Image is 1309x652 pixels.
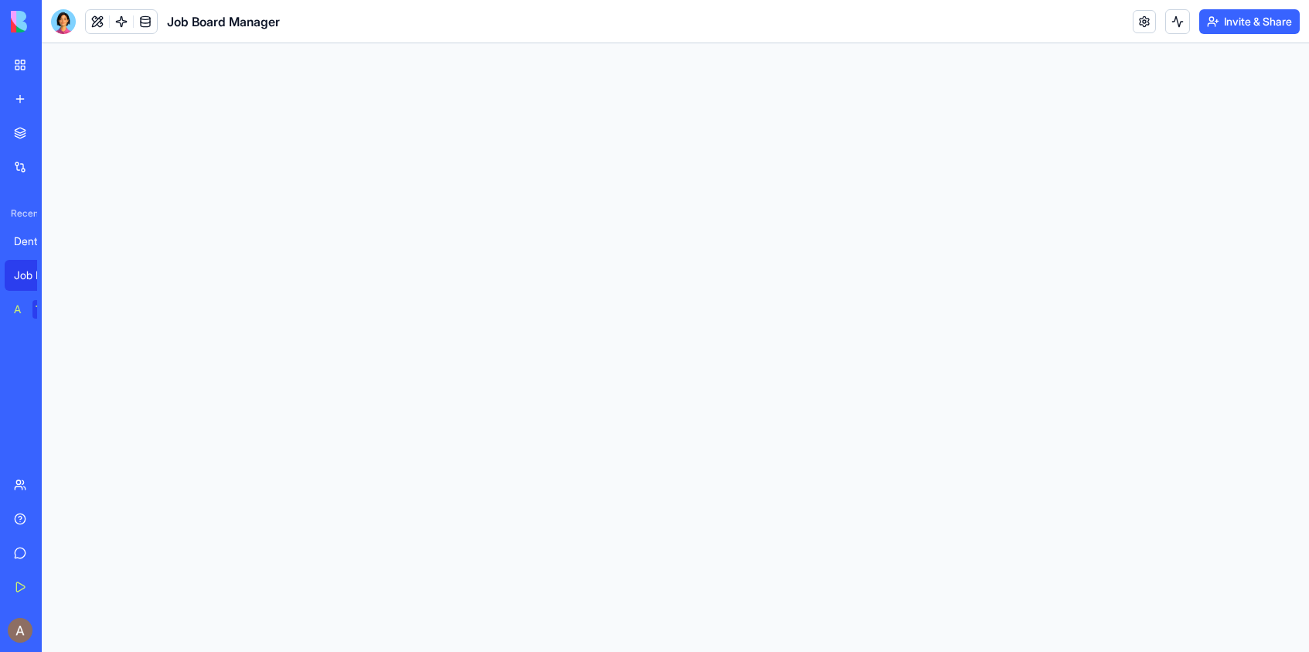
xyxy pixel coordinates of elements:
a: Job Board Manager [5,260,66,291]
span: Job Board Manager [167,12,280,31]
div: TRY [32,300,57,319]
button: Invite & Share [1199,9,1300,34]
div: Job Board Manager [14,268,57,283]
img: logo [11,11,107,32]
img: ACg8ocJV6D3_6rN2XWQ9gC4Su6cEn1tsy63u5_3HgxpMOOOGh7gtYg=s96-c [8,618,32,643]
a: Dentele Group Client Portal [5,226,66,257]
span: Recent [5,207,37,220]
div: Dentele Group Client Portal [14,234,57,249]
div: AI Logo Generator [14,302,22,317]
a: AI Logo GeneratorTRY [5,294,66,325]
